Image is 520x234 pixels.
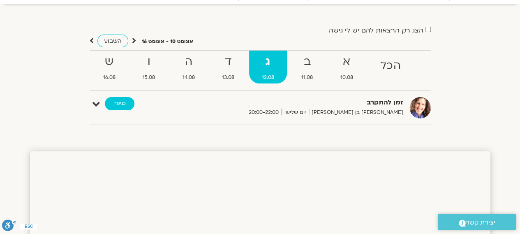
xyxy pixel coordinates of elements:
[130,53,168,71] strong: ו
[130,51,168,83] a: ו15.08
[105,97,134,110] a: כניסה
[249,73,287,82] span: 12.08
[170,73,208,82] span: 14.08
[142,37,193,46] p: אוגוסט 10 - אוגוסט 16
[309,108,403,117] span: [PERSON_NAME] בן [PERSON_NAME]
[90,51,129,83] a: ש16.08
[289,53,326,71] strong: ב
[246,108,282,117] span: 20:00-22:00
[202,97,403,108] strong: זמן להתקרב
[438,214,516,230] a: יצירת קשר
[130,73,168,82] span: 15.08
[282,108,309,117] span: יום שלישי
[289,51,326,83] a: ב11.08
[249,51,287,83] a: ג12.08
[466,217,495,228] span: יצירת קשר
[328,51,366,83] a: א10.08
[170,51,208,83] a: ה14.08
[97,35,128,47] a: השבוע
[249,53,287,71] strong: ג
[209,51,247,83] a: ד13.08
[90,73,129,82] span: 16.08
[329,27,423,34] label: הצג רק הרצאות להם יש לי גישה
[90,53,129,71] strong: ש
[104,37,122,45] span: השבוע
[209,53,247,71] strong: ד
[328,73,366,82] span: 10.08
[367,57,414,75] strong: הכל
[328,53,366,71] strong: א
[209,73,247,82] span: 13.08
[170,53,208,71] strong: ה
[289,73,326,82] span: 11.08
[367,51,414,83] a: הכל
